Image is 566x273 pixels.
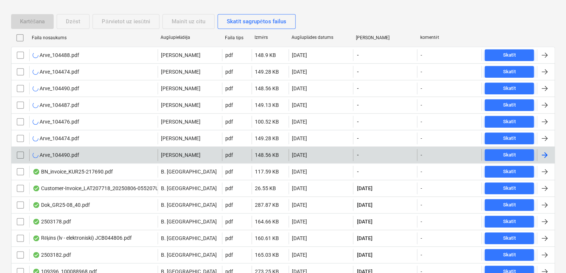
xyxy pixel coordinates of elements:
[255,169,279,175] div: 117.59 KB
[33,152,79,158] div: Arve_104490.pdf
[255,235,279,241] div: 160.61 KB
[33,119,79,125] div: Arve_104476.pdf
[33,69,79,75] div: Arve_104474.pdf
[225,102,233,108] div: pdf
[33,185,40,191] div: OCR pabeigts
[485,132,534,144] button: Skatīt
[33,52,79,58] div: Arve_104488.pdf
[255,202,279,208] div: 287.87 KB
[529,237,566,273] iframe: Chat Widget
[161,218,217,225] p: B. [GEOGRAPHIC_DATA]
[33,119,38,125] div: Notiek OCR
[356,201,373,209] span: [DATE]
[33,235,132,241] div: Rēķins (lv - elektroniski) JCB044806.pdf
[292,185,307,191] div: [DATE]
[292,35,350,40] div: Augšuplādes datums
[356,135,360,142] span: -
[33,202,40,208] div: OCR pabeigts
[225,152,233,158] div: pdf
[33,235,40,241] div: OCR pabeigts
[503,118,516,126] div: Skatīt
[33,135,79,141] div: Arve_104474.pdf
[420,35,479,40] div: komentēt
[33,102,38,108] div: Notiek OCR
[485,166,534,178] button: Skatīt
[356,235,373,242] span: [DATE]
[420,102,422,108] div: -
[292,219,307,225] div: [DATE]
[161,135,201,142] p: [PERSON_NAME]
[161,201,217,209] p: B. [GEOGRAPHIC_DATA]
[420,169,422,175] div: -
[33,152,38,158] div: Notiek OCR
[503,234,516,243] div: Skatīt
[503,84,516,93] div: Skatīt
[227,17,286,26] div: Skatīt sagrupētos failus
[33,219,71,225] div: 2503178.pdf
[292,152,307,158] div: [DATE]
[33,85,79,91] div: Arve_104490.pdf
[356,218,373,225] span: [DATE]
[503,68,516,76] div: Skatīt
[161,168,217,175] p: B. [GEOGRAPHIC_DATA]
[161,235,217,242] p: B. [GEOGRAPHIC_DATA]
[33,169,113,175] div: BN_invoice_KUR25-217690.pdf
[161,35,219,40] div: Augšupielādēja
[161,118,201,125] p: [PERSON_NAME]
[503,101,516,109] div: Skatīt
[255,219,279,225] div: 164.66 KB
[292,102,307,108] div: [DATE]
[255,119,279,125] div: 100.52 KB
[420,219,422,225] div: -
[255,69,279,75] div: 149.28 KB
[32,35,155,40] div: Faila nosaukums
[292,202,307,208] div: [DATE]
[33,102,79,108] div: Arve_104487.pdf
[485,182,534,194] button: Skatīt
[356,85,360,92] span: -
[356,68,360,75] span: -
[255,52,276,58] div: 148.9 KB
[255,85,279,91] div: 148.56 KB
[503,184,516,193] div: Skatīt
[225,252,233,258] div: pdf
[225,35,249,40] div: Faila tips
[485,149,534,161] button: Skatīt
[255,102,279,108] div: 149.13 KB
[33,169,40,175] div: OCR pabeigts
[225,219,233,225] div: pdf
[503,51,516,60] div: Skatīt
[33,219,40,225] div: OCR pabeigts
[292,169,307,175] div: [DATE]
[161,85,201,92] p: [PERSON_NAME]
[420,202,422,208] div: -
[485,49,534,61] button: Skatīt
[503,251,516,259] div: Skatīt
[218,14,296,29] button: Skatīt sagrupētos failus
[33,135,38,141] div: Notiek OCR
[420,119,422,125] div: -
[255,152,279,158] div: 148.56 KB
[225,235,233,241] div: pdf
[225,202,233,208] div: pdf
[420,252,422,258] div: -
[485,82,534,94] button: Skatīt
[420,235,422,241] div: -
[485,99,534,111] button: Skatīt
[292,235,307,241] div: [DATE]
[503,151,516,159] div: Skatīt
[356,251,373,259] span: [DATE]
[356,51,360,59] span: -
[356,118,360,125] span: -
[503,168,516,176] div: Skatīt
[225,119,233,125] div: pdf
[420,52,422,58] div: -
[161,185,217,192] p: B. [GEOGRAPHIC_DATA]
[485,199,534,211] button: Skatīt
[420,85,422,91] div: -
[485,216,534,227] button: Skatīt
[225,169,233,175] div: pdf
[485,232,534,244] button: Skatīt
[33,185,176,191] div: Customer-Invoice_LAT207718_20250806-055207UTC.PDF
